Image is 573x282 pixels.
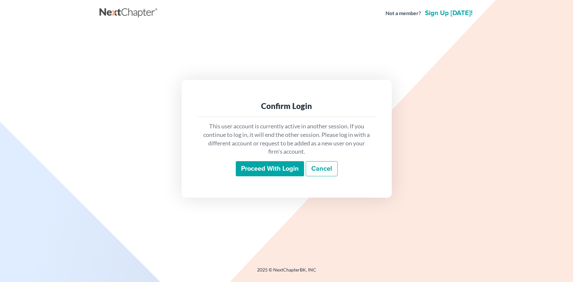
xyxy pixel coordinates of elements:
[99,267,474,278] div: 2025 © NextChapterBK, INC
[306,161,338,176] a: Cancel
[203,122,371,156] p: This user account is currently active in another session. If you continue to log in, it will end ...
[424,10,474,16] a: Sign up [DATE]!
[386,10,421,17] strong: Not a member?
[236,161,304,176] input: Proceed with login
[203,101,371,111] div: Confirm Login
